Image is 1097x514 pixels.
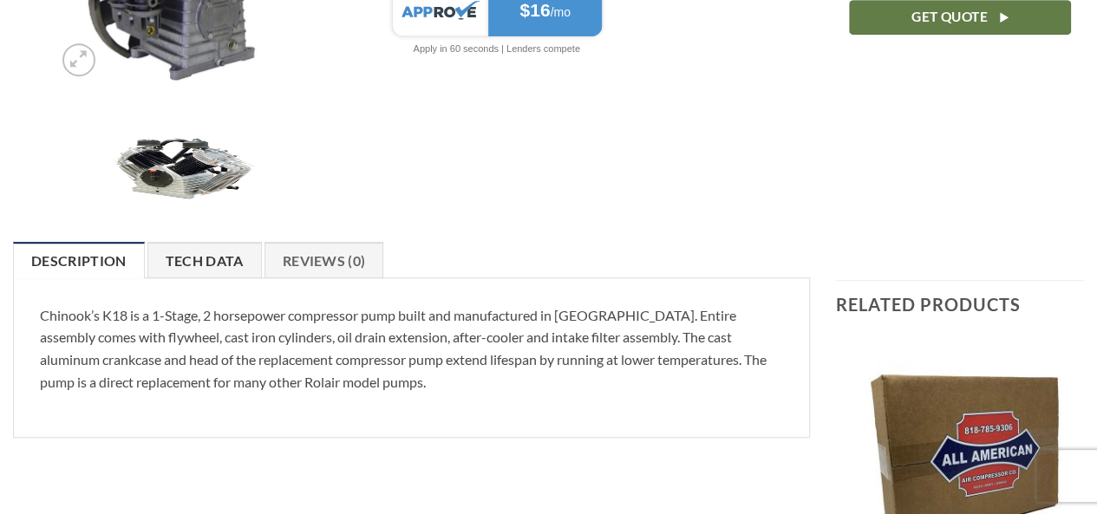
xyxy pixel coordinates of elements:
img: Chinook K100 Pump [104,133,261,203]
a: Tech Data [147,242,262,278]
p: Chinook’s K18 is a 1-Stage, 2 horsepower compressor pump built and manufactured in [GEOGRAPHIC_DA... [40,304,783,393]
a: Description [13,242,145,278]
a: Reviews (0) [264,242,384,278]
a: Zoom [62,43,96,77]
h3: Related products [836,281,1084,328]
span: Get Quote [911,6,988,28]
